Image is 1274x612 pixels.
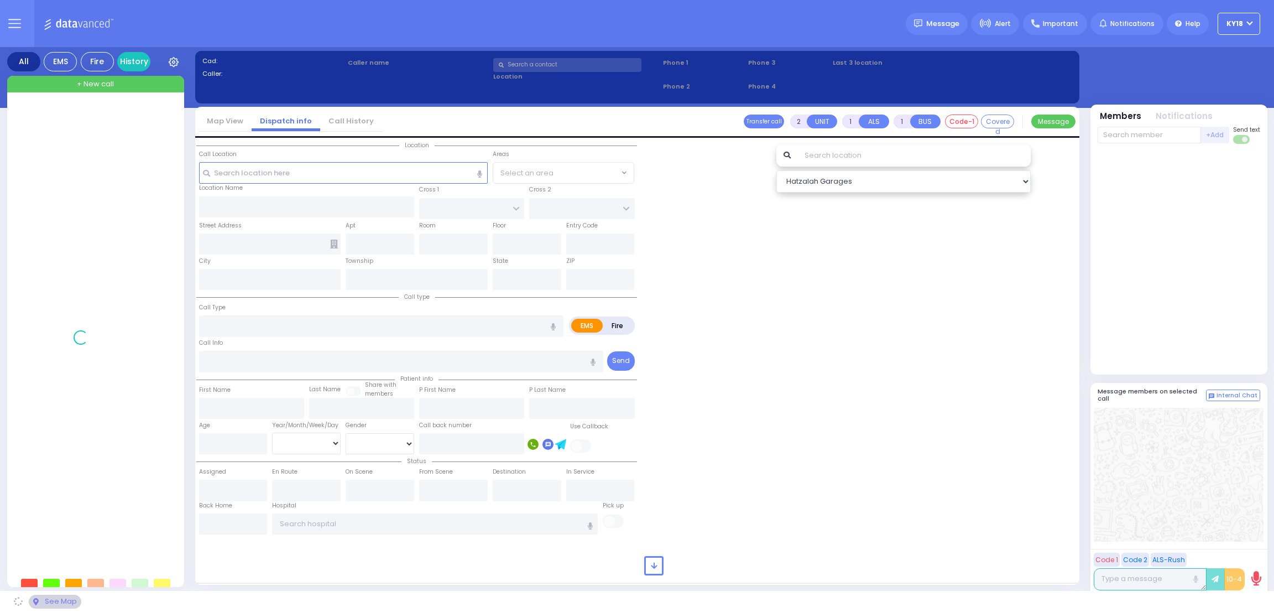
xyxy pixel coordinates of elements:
[44,17,117,30] img: Logo
[1226,19,1243,29] span: KY18
[500,168,554,179] span: Select an area
[945,115,978,128] button: Code-1
[199,501,232,510] label: Back Home
[401,457,432,465] span: Status
[199,339,223,348] label: Call Info
[1209,393,1214,399] img: comment-alt.png
[202,69,344,79] label: Caller:
[29,595,81,609] div: See map
[346,257,373,266] label: Township
[910,115,941,128] button: BUS
[1206,390,1260,402] button: Internal Chat
[602,319,633,333] label: Fire
[272,468,297,476] label: En Route
[744,115,784,128] button: Transfer call
[493,72,660,81] label: Location
[399,141,435,149] span: Location
[571,319,603,333] label: EMS
[1151,553,1187,567] button: ALS-Rush
[419,468,453,476] label: From Scene
[1218,13,1260,35] button: KY18
[199,162,488,183] input: Search location here
[320,116,382,126] a: Call History
[1216,392,1257,400] span: Internal Chat
[309,385,341,394] label: Last Name
[199,221,242,230] label: Street Address
[566,257,575,266] label: ZIP
[199,468,226,476] label: Assigned
[199,116,252,126] a: Map View
[365,390,393,398] span: members
[663,82,744,91] span: Phone 2
[914,19,922,28] img: message.svg
[81,52,114,71] div: Fire
[199,386,231,395] label: First Name
[199,257,211,266] label: City
[272,514,598,535] input: Search hospital
[199,303,226,312] label: Call Type
[346,221,356,230] label: Apt
[1094,553,1120,567] button: Code 1
[44,52,77,71] div: EMS
[1233,134,1251,145] label: Turn off text
[419,386,456,395] label: P First Name
[1098,388,1206,402] h5: Message members on selected call
[493,221,506,230] label: Floor
[995,19,1011,29] span: Alert
[1121,553,1149,567] button: Code 2
[1031,115,1075,128] button: Message
[199,184,243,193] label: Location Name
[748,58,829,68] span: Phone 3
[926,18,959,29] span: Message
[566,468,594,476] label: In Service
[493,150,509,159] label: Areas
[566,221,598,230] label: Entry Code
[346,421,367,430] label: Gender
[833,58,952,68] label: Last 3 location
[1100,110,1141,123] button: Members
[529,386,566,395] label: P Last Name
[272,421,341,430] div: Year/Month/Week/Day
[419,221,436,230] label: Room
[399,293,435,301] span: Call type
[1186,19,1200,29] span: Help
[117,52,150,71] a: History
[493,257,508,266] label: State
[1043,19,1078,29] span: Important
[252,116,320,126] a: Dispatch info
[77,79,114,90] span: + New call
[7,52,40,71] div: All
[603,501,624,510] label: Pick up
[493,58,641,72] input: Search a contact
[570,422,608,431] label: Use Callback
[199,150,237,159] label: Call Location
[607,351,635,371] button: Send
[348,58,490,68] label: Caller name
[807,115,837,128] button: UNIT
[859,115,889,128] button: ALS
[1110,19,1155,29] span: Notifications
[529,185,551,194] label: Cross 2
[272,501,296,510] label: Hospital
[419,421,472,430] label: Call back number
[419,185,439,194] label: Cross 1
[202,56,344,66] label: Cad:
[365,381,396,389] small: Share with
[346,468,373,476] label: On Scene
[1098,127,1201,143] input: Search member
[797,144,1031,167] input: Search location
[663,58,744,68] span: Phone 1
[1156,110,1213,123] button: Notifications
[981,115,1014,128] button: Covered
[330,240,338,248] span: Other building occupants
[748,82,829,91] span: Phone 4
[199,421,210,430] label: Age
[395,375,438,383] span: Patient info
[493,468,526,476] label: Destination
[1233,126,1260,134] span: Send text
